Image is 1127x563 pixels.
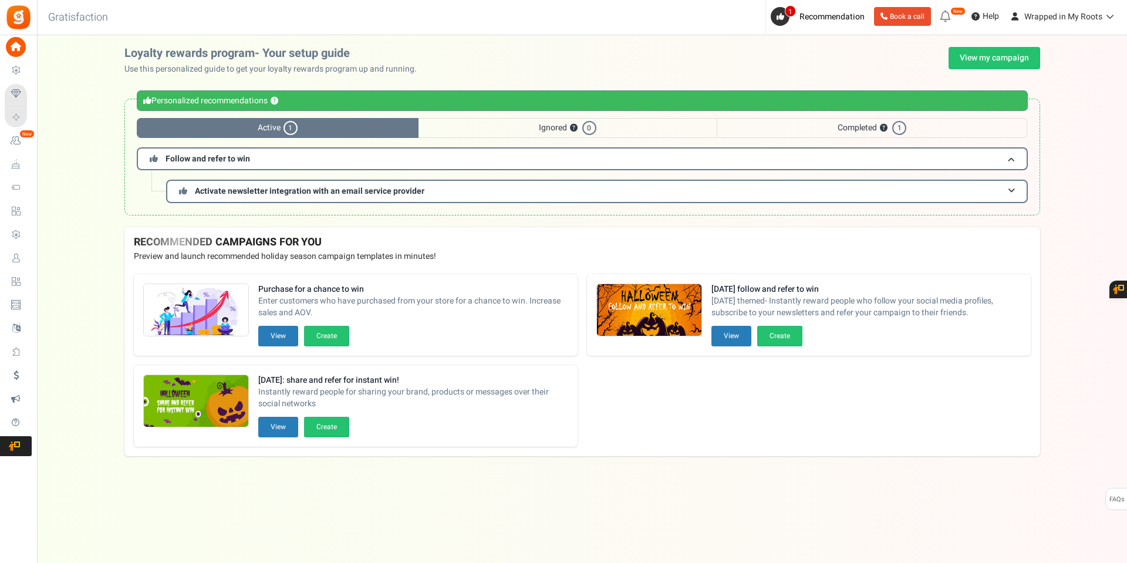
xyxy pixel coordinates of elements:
span: 0 [582,121,596,135]
h2: Loyalty rewards program- Your setup guide [124,47,426,60]
a: Help [967,7,1004,26]
button: Create [304,326,349,346]
em: New [19,130,35,138]
span: Follow and refer to win [166,153,250,165]
p: Use this personalized guide to get your loyalty rewards program up and running. [124,63,426,75]
span: Enter customers who have purchased from your store for a chance to win. Increase sales and AOV. [258,295,568,319]
strong: Purchase for a chance to win [258,284,568,295]
div: Personalized recommendations [137,90,1028,111]
a: 1 Recommendation [771,7,869,26]
strong: [DATE] follow and refer to win [711,284,1021,295]
button: View [711,326,751,346]
button: Create [757,326,802,346]
img: Recommended Campaigns [144,375,248,428]
button: Create [304,417,349,437]
span: Instantly reward people for sharing your brand, products or messages over their social networks [258,386,568,410]
span: 1 [892,121,906,135]
span: 1 [785,5,796,17]
button: ? [880,124,888,132]
button: View [258,326,298,346]
span: Recommendation [799,11,865,23]
img: Gratisfaction [5,4,32,31]
button: ? [271,97,278,105]
span: Wrapped in My Roots [1024,11,1102,23]
span: Activate newsletter integration with an email service provider [195,185,424,197]
h4: RECOMMENDED CAMPAIGNS FOR YOU [134,237,1031,248]
span: Completed [717,118,1027,138]
strong: [DATE]: share and refer for instant win! [258,375,568,386]
p: Preview and launch recommended holiday season campaign templates in minutes! [134,251,1031,262]
button: View [258,417,298,437]
img: Recommended Campaigns [144,284,248,337]
span: [DATE] themed- Instantly reward people who follow your social media profiles, subscribe to your n... [711,295,1021,319]
a: Book a call [874,7,931,26]
h3: Gratisfaction [35,6,121,29]
a: New [5,131,32,151]
span: Active [137,118,419,138]
em: New [950,7,966,15]
button: ? [570,124,578,132]
img: Recommended Campaigns [597,284,701,337]
span: FAQs [1109,488,1125,511]
a: View my campaign [949,47,1040,69]
span: Ignored [419,118,717,138]
span: Help [980,11,999,22]
span: 1 [284,121,298,135]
